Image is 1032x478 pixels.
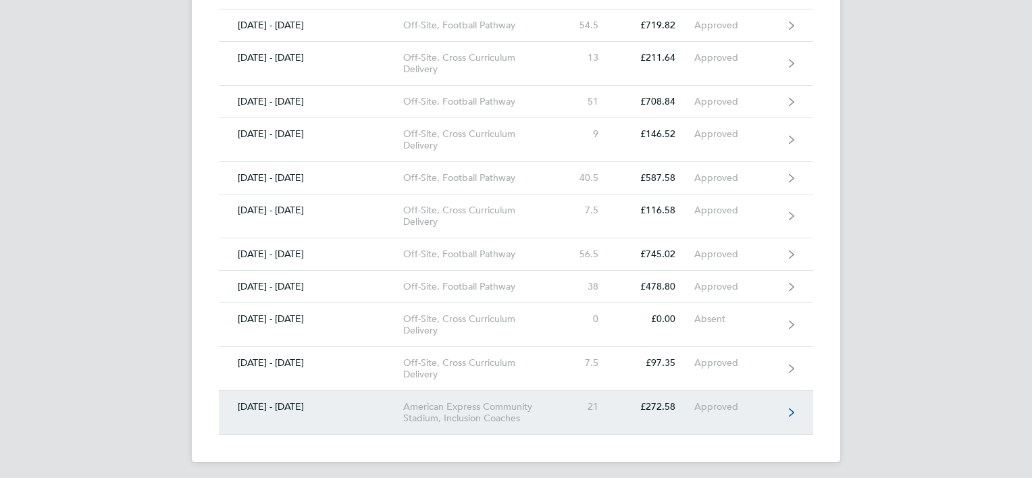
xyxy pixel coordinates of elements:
div: Off-Site, Cross Curriculum Delivery [403,357,558,380]
div: £211.64 [617,52,694,63]
div: Approved [694,248,777,260]
div: £719.82 [617,20,694,31]
div: Off-Site, Football Pathway [403,172,558,184]
div: [DATE] - [DATE] [219,401,403,413]
div: [DATE] - [DATE] [219,20,403,31]
div: £272.58 [617,401,694,413]
div: Off-Site, Cross Curriculum Delivery [403,52,558,75]
div: Approved [694,96,777,107]
a: [DATE] - [DATE]Off-Site, Cross Curriculum Delivery0£0.00Absent [219,303,813,347]
a: [DATE] - [DATE]American Express Community Stadium, Inclusion Coaches21£272.58Approved [219,391,813,435]
div: £478.80 [617,281,694,292]
div: £745.02 [617,248,694,260]
div: Approved [694,401,777,413]
div: 7.5 [558,357,617,369]
div: [DATE] - [DATE] [219,96,403,107]
div: Off-Site, Football Pathway [403,248,558,260]
div: American Express Community Stadium, Inclusion Coaches [403,401,558,424]
a: [DATE] - [DATE]Off-Site, Cross Curriculum Delivery9£146.52Approved [219,118,813,162]
div: 38 [558,281,617,292]
div: Off-Site, Football Pathway [403,96,558,107]
div: Approved [694,52,777,63]
div: 54.5 [558,20,617,31]
a: [DATE] - [DATE]Off-Site, Cross Curriculum Delivery13£211.64Approved [219,42,813,86]
div: £587.58 [617,172,694,184]
div: 51 [558,96,617,107]
div: [DATE] - [DATE] [219,205,403,216]
div: 0 [558,313,617,325]
div: Absent [694,313,777,325]
div: [DATE] - [DATE] [219,281,403,292]
a: [DATE] - [DATE]Off-Site, Football Pathway54.5£719.82Approved [219,9,813,42]
div: Off-Site, Football Pathway [403,281,558,292]
div: [DATE] - [DATE] [219,357,403,369]
div: Off-Site, Football Pathway [403,20,558,31]
div: 56.5 [558,248,617,260]
div: Approved [694,128,777,140]
div: 7.5 [558,205,617,216]
div: Approved [694,205,777,216]
div: Approved [694,172,777,184]
div: Approved [694,20,777,31]
div: [DATE] - [DATE] [219,128,403,140]
a: [DATE] - [DATE]Off-Site, Cross Curriculum Delivery7.5£97.35Approved [219,347,813,391]
a: [DATE] - [DATE]Off-Site, Football Pathway38£478.80Approved [219,271,813,303]
div: £708.84 [617,96,694,107]
a: [DATE] - [DATE]Off-Site, Football Pathway56.5£745.02Approved [219,238,813,271]
div: Approved [694,281,777,292]
div: £97.35 [617,357,694,369]
a: [DATE] - [DATE]Off-Site, Football Pathway51£708.84Approved [219,86,813,118]
div: Off-Site, Cross Curriculum Delivery [403,313,558,336]
div: [DATE] - [DATE] [219,313,403,325]
div: Off-Site, Cross Curriculum Delivery [403,205,558,228]
div: 21 [558,401,617,413]
div: Off-Site, Cross Curriculum Delivery [403,128,558,151]
div: £146.52 [617,128,694,140]
a: [DATE] - [DATE]Off-Site, Football Pathway40.5£587.58Approved [219,162,813,194]
div: Approved [694,357,777,369]
div: [DATE] - [DATE] [219,248,403,260]
div: [DATE] - [DATE] [219,52,403,63]
div: 13 [558,52,617,63]
div: [DATE] - [DATE] [219,172,403,184]
div: 9 [558,128,617,140]
a: [DATE] - [DATE]Off-Site, Cross Curriculum Delivery7.5£116.58Approved [219,194,813,238]
div: £116.58 [617,205,694,216]
div: £0.00 [617,313,694,325]
div: 40.5 [558,172,617,184]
